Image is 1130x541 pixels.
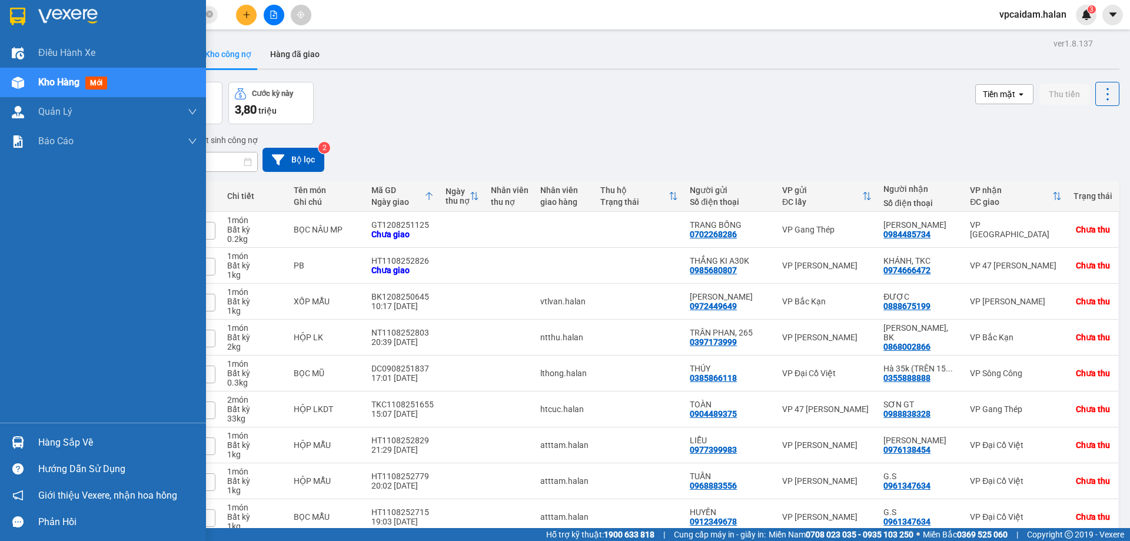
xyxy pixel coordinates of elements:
div: VP Gang Thép [970,404,1062,414]
div: 0.3 kg [227,378,282,387]
div: 0.2 kg [227,234,282,244]
div: VP [PERSON_NAME] [970,297,1062,306]
div: TUẤN [690,472,770,481]
li: 271 - [PERSON_NAME] - [GEOGRAPHIC_DATA] - [GEOGRAPHIC_DATA] [110,29,492,44]
div: 1 món [227,323,282,333]
span: mới [85,77,107,89]
div: VP [PERSON_NAME] [782,440,872,450]
div: Nhân viên [540,185,589,195]
div: htcuc.halan [540,404,589,414]
div: PB [294,261,360,270]
div: Hướng dẫn sử dụng [38,460,197,478]
div: atttam.halan [540,476,589,486]
div: VP [PERSON_NAME] [782,512,872,522]
div: G.S [883,507,958,517]
div: 15:07 [DATE] [371,409,434,419]
div: Chưa giao [371,265,434,275]
div: HỘP LKDT [294,404,360,414]
div: Người gửi [690,185,770,195]
div: 1 kg [227,450,282,459]
div: ĐC lấy [782,197,862,207]
button: Cước kỳ này3,80 triệu [228,82,314,124]
div: VP [GEOGRAPHIC_DATA] [970,220,1062,239]
span: caret-down [1108,9,1118,20]
div: HỘP MẪU [294,440,360,450]
div: Chưa thu [1076,404,1110,414]
div: GT1208251125 [371,220,434,230]
th: Toggle SortBy [365,181,440,212]
div: 0968883556 [690,481,737,490]
div: 0974666472 [883,265,930,275]
div: VP Đại Cồ Việt [970,476,1062,486]
span: Miền Bắc [923,528,1008,541]
div: ntthu.halan [540,333,589,342]
strong: 1900 633 818 [604,530,654,539]
div: XỐP MẪU [294,297,360,306]
div: Chưa thu [1076,225,1110,234]
div: 33 kg [227,414,282,423]
div: DC0908251837 [371,364,434,373]
div: TRÂN PHAN, 265 [690,328,770,337]
div: Bất kỳ [227,333,282,342]
div: atttam.halan [540,440,589,450]
span: Giới thiệu Vexere, nhận hoa hồng [38,488,177,503]
sup: 3 [1088,5,1096,14]
div: Bất kỳ [227,512,282,522]
span: ... [946,364,953,373]
div: ĐC giao [970,197,1052,207]
span: notification [12,490,24,501]
div: VP gửi [782,185,862,195]
div: THẮNG KI A30K [690,256,770,265]
div: Chưa giao [371,230,434,239]
div: HT1108252826 [371,256,434,265]
div: 0961347634 [883,517,930,526]
div: Bất kỳ [227,225,282,234]
div: 17:01 [DATE] [371,373,434,383]
span: 3,80 [235,102,257,117]
th: Toggle SortBy [964,181,1068,212]
div: VP Bắc Kạn [782,297,872,306]
button: Hàng đã giao [261,40,329,68]
div: TOÀN [690,400,770,409]
div: 2 kg [227,342,282,351]
div: lthong.halan [540,369,589,378]
div: 21:29 [DATE] [371,445,434,454]
div: 0961347634 [883,481,930,490]
span: down [188,137,197,146]
span: question-circle [12,463,24,474]
div: VP 47 [PERSON_NAME] [970,261,1062,270]
th: Toggle SortBy [440,181,485,212]
button: caret-down [1102,5,1123,25]
div: Bất kỳ [227,261,282,270]
div: NT1108252803 [371,328,434,337]
span: copyright [1065,530,1073,539]
button: plus [236,5,257,25]
div: THÙY LINH [883,220,958,230]
span: Điều hành xe [38,45,95,60]
div: Nhân viên [491,185,529,195]
div: BỌC NÂU MP [294,225,360,234]
div: Hà 35k (TRÊN 15 KG TÍNH CƯỚC BT) [883,364,958,373]
img: warehouse-icon [12,436,24,449]
div: Tiền mặt [983,88,1015,100]
div: THÚY [690,364,770,373]
div: 1 món [227,431,282,440]
div: 1 món [227,467,282,476]
div: Người nhận [883,184,958,194]
div: Chưa thu [1076,333,1110,342]
div: HT1108252779 [371,472,434,481]
span: aim [297,11,305,19]
div: Số điện thoại [690,197,770,207]
img: icon-new-feature [1081,9,1092,20]
div: 0984485734 [883,230,930,239]
div: ĐƯỢC [883,292,958,301]
span: Quản Lý [38,104,72,119]
div: Trạng thái [600,197,669,207]
span: | [1016,528,1018,541]
span: close-circle [206,9,213,21]
span: Báo cáo [38,134,74,148]
div: giao hàng [540,197,589,207]
span: Hỗ trợ kỹ thuật: [546,528,654,541]
img: logo-vxr [10,8,25,25]
div: 0888675199 [883,301,930,311]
